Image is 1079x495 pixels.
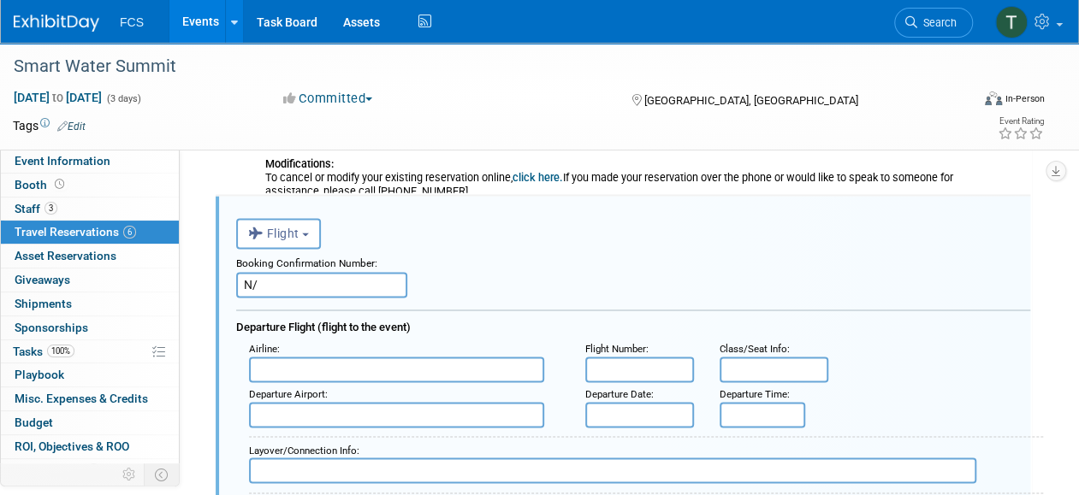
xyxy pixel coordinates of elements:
[15,225,136,239] span: Travel Reservations
[9,7,769,22] body: Rich Text Area. Press ALT-0 for help.
[236,249,1030,272] div: Booking Confirmation Number:
[249,444,359,456] small: :
[249,342,277,354] span: Airline
[1,435,179,458] a: ROI, Objectives & ROO
[249,387,325,399] span: Departure Airport
[917,16,957,29] span: Search
[1,245,179,268] a: Asset Reservations
[51,178,68,191] span: Booth not reserved yet
[57,121,86,133] a: Edit
[15,297,72,310] span: Shipments
[894,89,1045,115] div: Event Format
[15,463,100,477] span: Attachments
[15,154,110,168] span: Event Information
[248,227,299,240] span: Flight
[720,342,790,354] small: :
[15,202,57,215] span: Staff
[1,363,179,386] a: Playbook
[145,463,180,486] td: Toggle Event Tabs
[47,345,74,357] span: 100%
[1,459,179,482] a: Attachments2
[236,218,321,249] button: Flight
[15,178,68,192] span: Booth
[1,411,179,434] a: Budget
[985,91,1002,105] img: Format-Inperson.png
[1,150,179,173] a: Event Information
[15,321,88,334] span: Sponsorships
[44,202,57,215] span: 3
[15,392,148,405] span: Misc. Expenses & Credits
[720,342,787,354] span: Class/Seat Info
[15,439,129,453] span: ROI, Objectives & ROO
[15,273,70,286] span: Giveaways
[13,345,74,358] span: Tasks
[249,444,357,456] span: Layover/Connection Info
[13,90,103,105] span: [DATE] [DATE]
[585,387,651,399] span: Departure Date
[249,342,280,354] small: :
[1,340,179,363] a: Tasks100%
[120,15,144,29] span: FCS
[1,174,179,197] a: Booth
[1,268,179,292] a: Giveaways
[585,342,649,354] small: :
[105,93,141,104] span: (3 days)
[123,226,136,239] span: 6
[998,117,1044,126] div: Event Rating
[13,117,86,134] td: Tags
[15,415,53,429] span: Budget
[644,94,858,107] span: [GEOGRAPHIC_DATA], [GEOGRAPHIC_DATA]
[513,171,563,184] a: click here.
[15,368,64,381] span: Playbook
[1,316,179,339] a: Sponsorships
[15,249,116,262] span: Asset Reservations
[236,320,411,333] span: Departure Flight (flight to the event)
[1005,92,1045,105] div: In-Person
[249,387,328,399] small: :
[1,292,179,315] a: Shipments
[1,387,179,410] a: Misc. Expenses & Credits
[50,91,66,104] span: to
[8,51,957,82] div: Smart Water Summit
[1,221,179,244] a: Travel Reservations6
[995,6,1028,38] img: Tommy Raye
[115,463,145,486] td: Personalize Event Tab Strip
[585,387,654,399] small: :
[277,90,379,108] button: Committed
[720,387,787,399] span: Departure Time
[894,8,973,38] a: Search
[720,387,790,399] small: :
[87,463,100,476] span: 2
[1,197,179,221] a: Staff3
[585,342,646,354] span: Flight Number
[265,157,334,170] b: Modifications:
[14,15,99,32] img: ExhibitDay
